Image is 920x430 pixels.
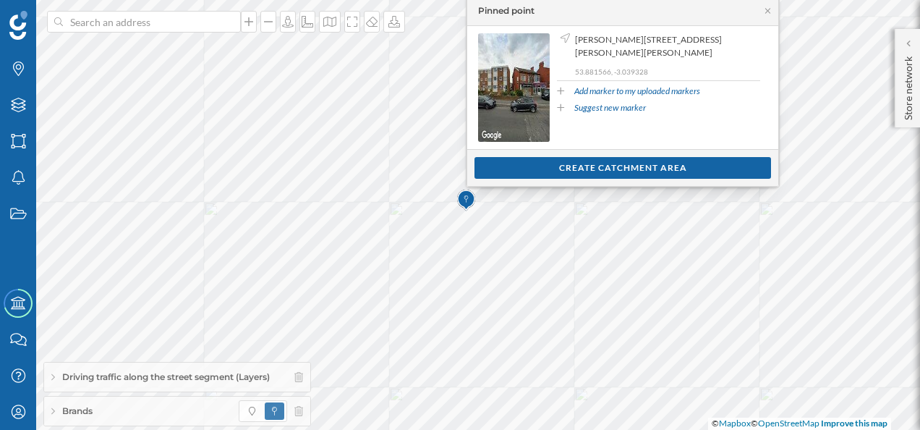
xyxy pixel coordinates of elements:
a: OpenStreetMap [758,418,819,429]
a: Mapbox [719,418,751,429]
div: Pinned point [478,4,534,17]
a: Improve this map [821,418,887,429]
img: Geoblink Logo [9,11,27,40]
a: Suggest new marker [574,101,646,114]
span: [PERSON_NAME][STREET_ADDRESS][PERSON_NAME][PERSON_NAME] [575,33,757,59]
img: streetview [478,33,550,142]
a: Add marker to my uploaded markers [574,85,700,98]
span: Driving traffic along the street segment (Layers) [62,371,270,384]
div: © © [708,418,891,430]
p: 53.881566, -3.039328 [575,67,760,77]
span: Brands [62,405,93,418]
p: Store network [901,51,916,120]
img: Marker [457,186,475,215]
span: Support [29,10,81,23]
